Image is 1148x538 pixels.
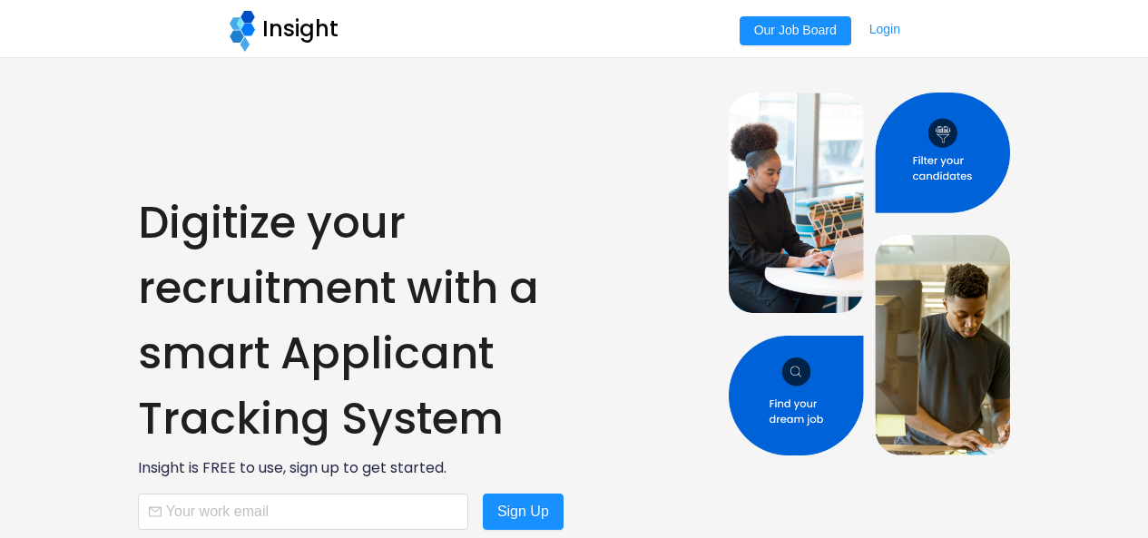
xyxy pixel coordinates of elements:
button: Our Job Board [740,16,851,45]
i: icon: mail [149,505,162,518]
h2: Digitize your recruitment with a smart Applicant Tracking System [138,191,599,452]
img: example [729,93,1010,455]
a: Insight [262,24,339,39]
a: Our Job Board [740,23,851,37]
p: Insight is FREE to use, sign up to get started. [138,457,715,479]
span: Insight [262,14,339,44]
input: Your work email [138,494,468,530]
img: hi.8c5c6370.svg [230,11,255,52]
button: Sign Up [483,494,564,530]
